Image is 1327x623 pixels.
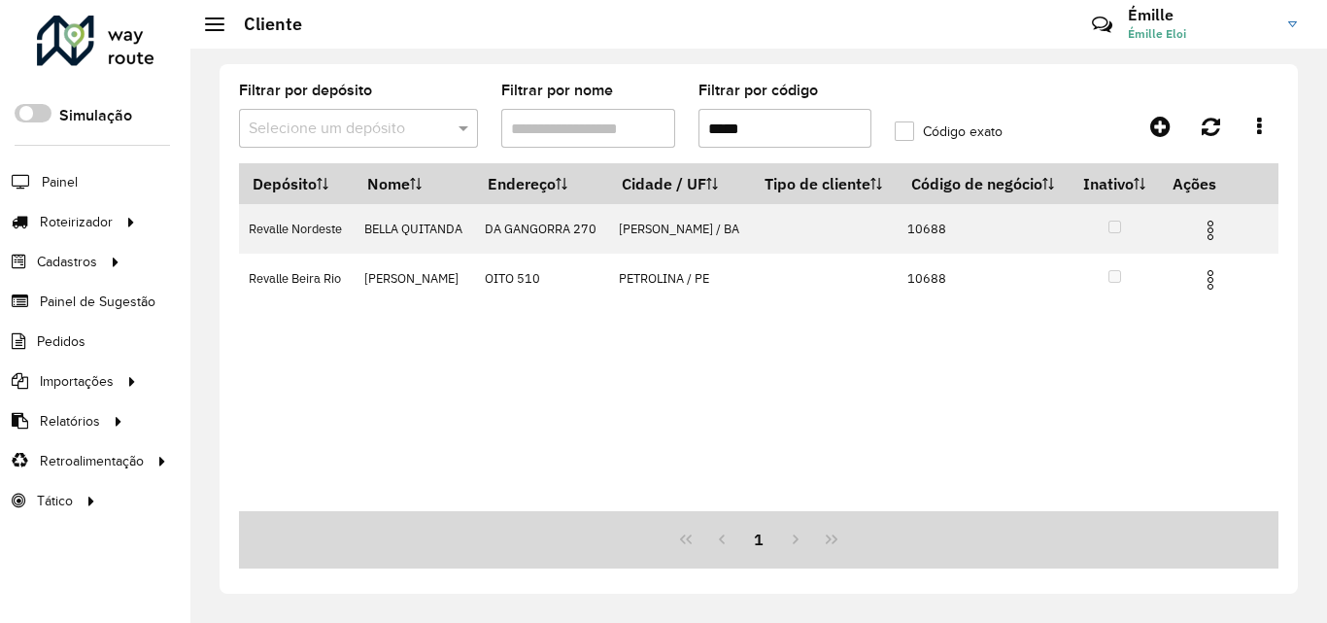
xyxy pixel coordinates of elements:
[239,254,354,303] td: Revalle Beira Rio
[1081,4,1123,46] a: Contato Rápido
[474,204,608,254] td: DA GANGORRA 270
[239,204,354,254] td: Revalle Nordeste
[608,254,751,303] td: PETROLINA / PE
[224,14,302,35] h2: Cliente
[40,292,155,312] span: Painel de Sugestão
[895,121,1003,142] label: Código exato
[239,163,354,204] th: Depósito
[37,252,97,272] span: Cadastros
[740,521,777,558] button: 1
[1128,6,1274,24] h3: Émille
[354,163,474,204] th: Nome
[59,104,132,127] label: Simulação
[40,371,114,392] span: Importações
[501,79,613,102] label: Filtrar por nome
[898,254,1070,303] td: 10688
[474,163,608,204] th: Endereço
[1070,163,1160,204] th: Inativo
[40,212,113,232] span: Roteirizador
[354,204,474,254] td: BELLA QUITANDA
[42,172,78,192] span: Painel
[1128,25,1274,43] span: Émille Eloi
[751,163,898,204] th: Tipo de cliente
[354,254,474,303] td: [PERSON_NAME]
[37,331,85,352] span: Pedidos
[239,79,372,102] label: Filtrar por depósito
[40,451,144,471] span: Retroalimentação
[608,204,751,254] td: [PERSON_NAME] / BA
[898,204,1070,254] td: 10688
[898,163,1070,204] th: Código de negócio
[40,411,100,432] span: Relatórios
[608,163,751,204] th: Cidade / UF
[1160,163,1276,204] th: Ações
[474,254,608,303] td: OITO 510
[698,79,818,102] label: Filtrar por código
[37,491,73,511] span: Tático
